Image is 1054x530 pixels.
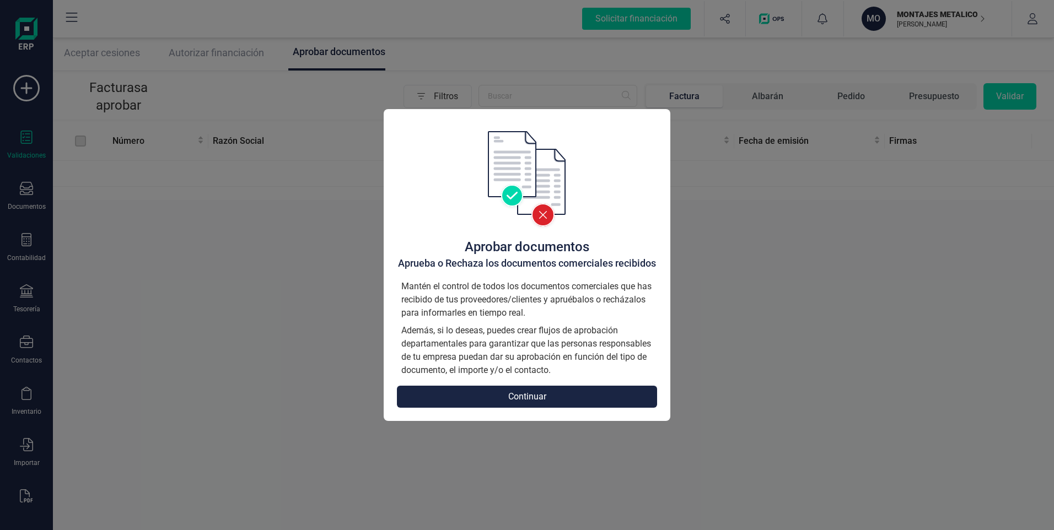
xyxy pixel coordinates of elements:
[397,386,657,408] button: Continuar
[401,324,653,377] p: Además, si lo deseas, puedes crear flujos de aprobación departamentales para garantizar que las p...
[488,131,566,229] img: autorizacion logo
[401,280,653,320] p: Mantén el control de todos los documentos comerciales que has recibido de tus proveedores/cliente...
[465,238,589,256] h1: Aprobar documentos
[398,256,656,271] h2: Aprueba o Rechaza los documentos comerciales recibidos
